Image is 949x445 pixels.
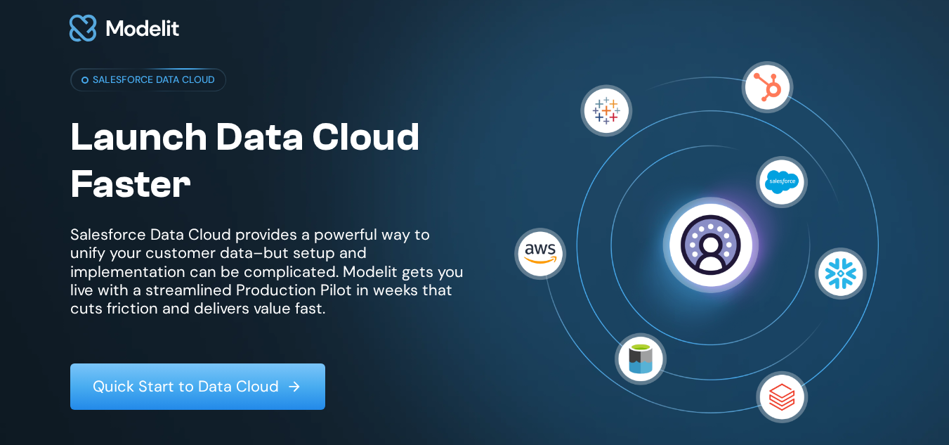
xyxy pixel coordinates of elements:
[70,226,464,318] p: Salesforce Data Cloud provides a powerful way to unify your customer data–but setup and implement...
[93,378,279,396] p: Quick Start to Data Cloud
[70,363,325,410] a: Quick Start to Data Cloud
[70,114,464,208] h1: Launch Data Cloud Faster
[93,72,215,87] p: SALESFORCE DATA CLOUD
[67,6,182,50] img: modelit logo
